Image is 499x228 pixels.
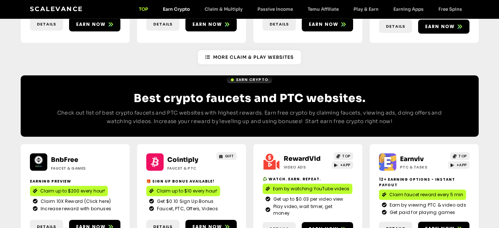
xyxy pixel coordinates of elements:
[302,17,353,31] a: Earn now
[131,6,155,12] a: TOP
[379,20,412,33] a: Details
[30,186,108,196] a: Claim up to $200 every hour!
[155,198,214,205] span: Get $0.10 Sign Up Bonus
[155,6,197,12] a: Earn Crypto
[379,190,466,200] a: Claim faucet reward every 5 min
[458,153,467,159] span: TOP
[213,54,294,61] span: More Claim & Play Websites
[263,17,296,31] a: Details
[418,20,469,34] a: Earn now
[425,23,455,30] span: Earn now
[39,205,111,212] span: Increase reward with bonuses
[300,6,346,12] a: Temu Affiliate
[457,162,467,168] span: +APP
[346,6,386,12] a: Play & Earn
[33,198,117,205] a: Claim 10X Reward (Click here)
[334,152,353,160] a: TOP
[30,178,120,184] h2: Earning Preview
[39,198,111,205] span: Claim 10X Reward (Click here)
[153,21,172,27] span: Details
[50,92,449,105] h2: Best crypto faucets and PTC websites.
[284,155,321,163] a: RewardVid
[51,166,97,171] h2: Faucet & Games
[273,186,349,192] span: Earn by watching YouTube videos
[379,177,469,188] h2: 12+ Earning options - instant payout
[271,196,344,203] span: Get up to $0.03 per video view
[332,161,353,169] a: +APP
[431,6,469,12] a: Free Spins
[263,176,353,182] h2: ♻️ Watch. Earn. Repeat.
[198,50,301,64] a: More Claim & Play Websites
[30,17,63,31] a: Details
[340,162,351,168] span: +APP
[388,202,466,208] span: Earn by viewing PTC & video ads
[309,21,339,28] span: Earn now
[40,188,105,194] span: Claim up to $200 every hour!
[69,17,120,31] a: Earn now
[388,209,455,216] span: Get paid for playing games
[227,76,272,83] a: Earn Crypto
[146,186,220,196] a: Claim up to $10 every hour!
[167,166,213,171] h2: Faucet & PTC
[50,109,449,126] p: Check out list of best crypto faucets and PTC websites with highest rewards. Earn free crypto by ...
[192,21,222,28] span: Earn now
[37,21,56,27] span: Details
[76,21,106,28] span: Earn now
[389,191,463,198] span: Claim faucet reward every 5 min
[400,164,446,170] h2: PTC & Tasks
[146,178,237,184] h2: 🎁 Sign up bonus available!
[386,23,405,30] span: Details
[216,152,237,160] a: GIFT
[131,6,469,12] nav: Menu
[146,17,180,31] a: Details
[386,6,431,12] a: Earning Apps
[30,5,83,13] a: Scalevance
[263,184,352,194] a: Earn by watching YouTube videos
[236,77,269,82] span: Earn Crypto
[448,161,469,169] a: +APP
[157,188,217,194] span: Claim up to $10 every hour!
[155,205,218,212] span: Faucet, PTC, Offers, Videos
[450,152,469,160] a: TOP
[270,21,289,27] span: Details
[250,6,300,12] a: Passive Income
[185,17,237,31] a: Earn now
[197,6,250,12] a: Claim & Multiply
[51,156,78,164] a: BnbFree
[271,203,350,217] span: Play video, wait timer, get money
[284,164,330,170] h2: Video ads
[400,155,424,163] a: Earnviv
[342,153,351,159] span: TOP
[225,153,234,159] span: GIFT
[167,156,198,164] a: Cointiply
